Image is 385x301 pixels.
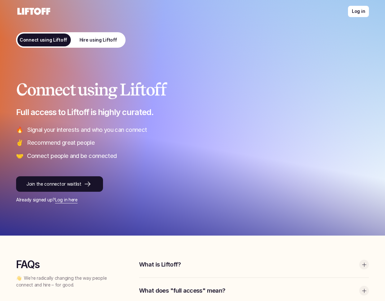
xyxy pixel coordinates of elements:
[16,107,369,117] p: Full access to Liftoff is highly curated.
[55,197,78,202] a: Log in here
[16,259,123,270] h3: FAQs
[71,32,126,48] a: Hire using Liftoff
[16,275,109,288] p: 👋 We’re radically changing the way people connect and hire – for good.
[16,32,71,48] a: Connect using Liftoff
[20,37,67,44] p: Connect using Liftoff
[16,197,369,203] p: Already signed up?
[80,37,117,44] p: Hire using Liftoff
[27,126,369,134] p: Signal your interests and who you can connect
[27,139,369,147] p: Recommend great people
[16,139,23,147] p: ✌️
[16,126,23,134] p: 🔥
[16,152,23,160] p: 🤝
[348,6,369,17] a: Log in
[16,81,369,99] h1: Connect using Liftoff
[16,176,103,192] a: Join the connector waitlist
[139,260,356,269] p: What is Liftoff?
[139,286,356,295] p: What does "full access" mean?
[26,180,81,187] p: Join the connector waitlist
[352,8,365,15] p: Log in
[27,152,369,160] p: Connect people and be connected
